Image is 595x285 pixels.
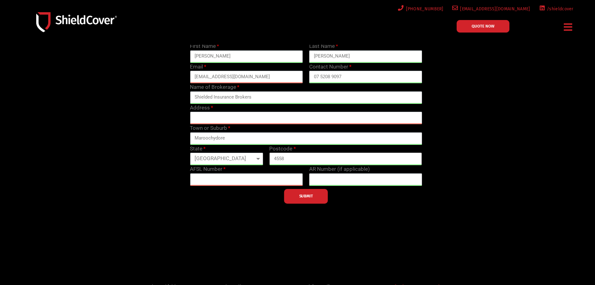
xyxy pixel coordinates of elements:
label: Email [190,63,206,71]
label: AFSL Number [190,165,226,173]
label: Town or Suburb [190,124,230,132]
span: SUBMIT [299,196,313,197]
label: State [190,145,206,153]
label: AR Number (if applicable) [309,165,370,173]
div: Menu Toggle [562,20,575,34]
span: /shieldcover [545,5,573,13]
label: First Name [190,42,219,50]
span: [PHONE_NUMBER] [404,5,444,13]
a: [EMAIL_ADDRESS][DOMAIN_NAME] [451,5,530,13]
label: Contact Number [309,63,351,71]
button: SUBMIT [284,189,328,204]
a: [PHONE_NUMBER] [397,5,444,13]
a: /shieldcover [538,5,573,13]
span: QUOTE NOW [472,24,494,28]
label: Name of Brokerage [190,83,239,91]
img: Shield-Cover-Underwriting-Australia-logo-full [36,12,117,32]
span: [EMAIL_ADDRESS][DOMAIN_NAME] [458,5,530,13]
label: Last Name [309,42,338,50]
label: Postcode [269,145,295,153]
a: QUOTE NOW [457,20,509,33]
label: Address [190,104,213,112]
